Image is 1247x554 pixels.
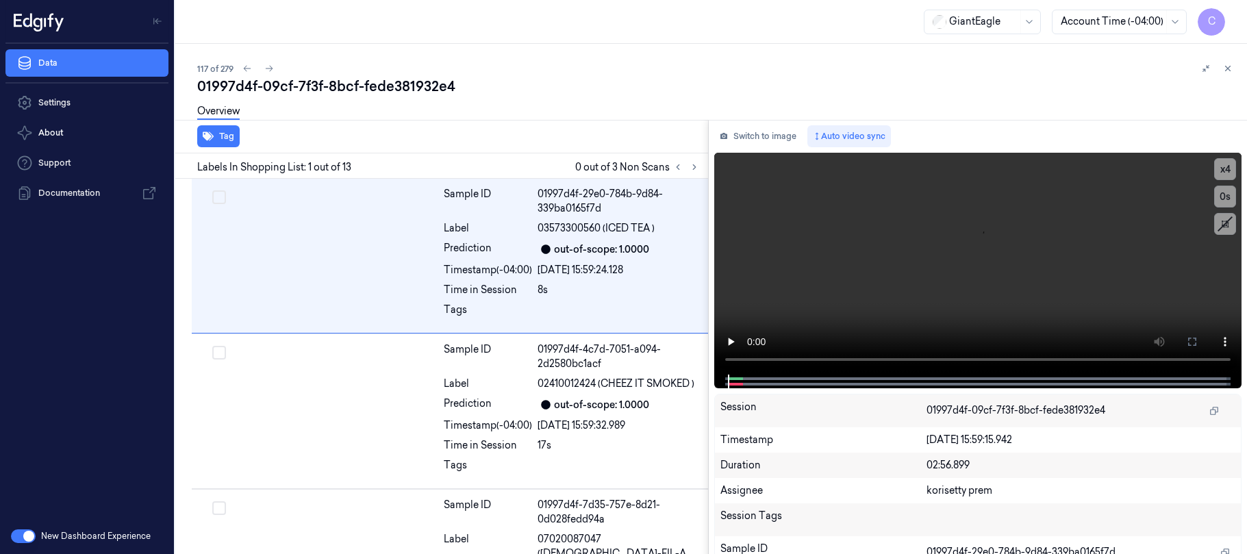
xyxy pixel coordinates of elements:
div: 17s [538,438,700,453]
div: Timestamp (-04:00) [444,263,532,277]
a: Settings [5,89,168,116]
a: Overview [197,104,240,120]
div: 01997d4f-29e0-784b-9d84-339ba0165f7d [538,187,700,216]
div: Sample ID [444,498,532,527]
div: korisetty prem [927,483,1235,498]
div: out-of-scope: 1.0000 [554,398,649,412]
button: Tag [197,125,240,147]
div: [DATE] 15:59:32.989 [538,418,700,433]
button: Select row [212,346,226,360]
span: 117 of 279 [197,63,234,75]
div: Duration [720,458,927,473]
div: [DATE] 15:59:15.942 [927,433,1235,447]
div: Sample ID [444,342,532,371]
div: Timestamp (-04:00) [444,418,532,433]
div: 8s [538,283,700,297]
span: Labels In Shopping List: 1 out of 13 [197,160,351,175]
div: Assignee [720,483,927,498]
button: x4 [1214,158,1236,180]
a: Data [5,49,168,77]
div: [DATE] 15:59:24.128 [538,263,700,277]
button: Select row [212,190,226,204]
div: 02:56.899 [927,458,1235,473]
div: Time in Session [444,438,532,453]
span: 03573300560 (ICED TEA ) [538,221,655,236]
button: Auto video sync [807,125,891,147]
div: Prediction [444,396,532,413]
button: Switch to image [714,125,802,147]
div: out-of-scope: 1.0000 [554,242,649,257]
div: Time in Session [444,283,532,297]
button: Toggle Navigation [147,10,168,32]
div: Prediction [444,241,532,257]
button: C [1198,8,1225,36]
button: About [5,119,168,147]
a: Support [5,149,168,177]
div: 01997d4f-4c7d-7051-a094-2d2580bc1acf [538,342,700,371]
div: 01997d4f-7d35-757e-8d21-0d028fedd94a [538,498,700,527]
div: Sample ID [444,187,532,216]
button: 0s [1214,186,1236,207]
div: Session [720,400,927,422]
span: 0 out of 3 Non Scans [575,159,703,175]
span: 01997d4f-09cf-7f3f-8bcf-fede381932e4 [927,403,1105,418]
div: 01997d4f-09cf-7f3f-8bcf-fede381932e4 [197,77,1236,96]
div: Tags [444,458,532,480]
a: Documentation [5,179,168,207]
button: Select row [212,501,226,515]
div: Label [444,377,532,391]
div: Timestamp [720,433,927,447]
div: Label [444,221,532,236]
div: Tags [444,303,532,325]
span: 02410012424 (CHEEZ IT SMOKED ) [538,377,694,391]
div: Session Tags [720,509,927,531]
